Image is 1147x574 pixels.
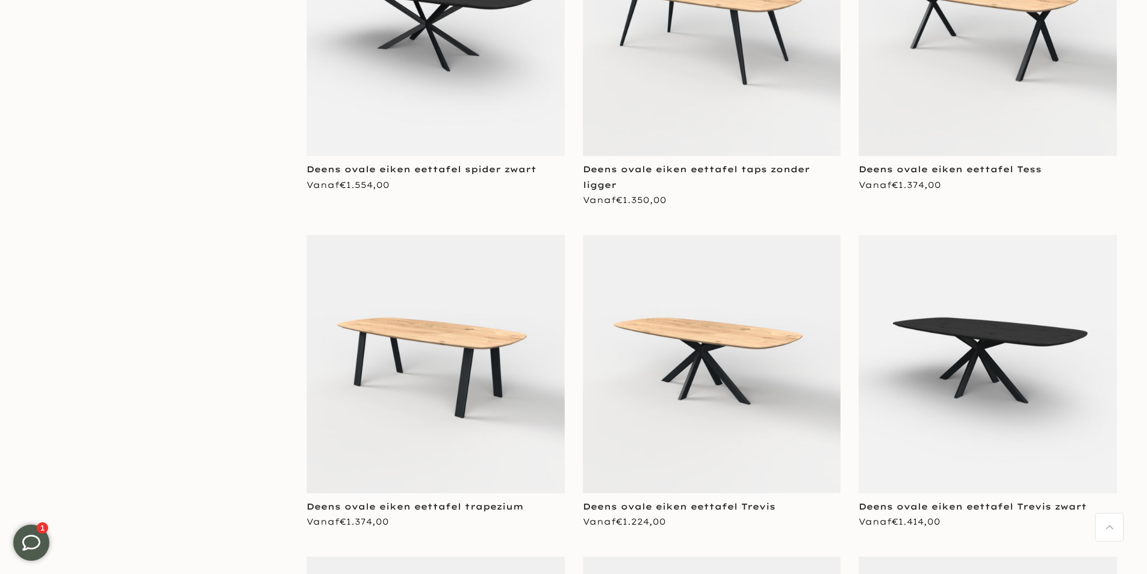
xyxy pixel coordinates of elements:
[583,164,810,190] a: Deens ovale eiken eettafel taps zonder ligger
[583,195,667,205] span: Vanaf
[583,501,776,512] a: Deens ovale eiken eettafel Trevis
[616,195,667,205] span: €1.350,00
[859,164,1042,175] a: Deens ovale eiken eettafel Tess
[306,516,389,527] span: Vanaf
[859,179,941,190] span: Vanaf
[1,513,61,573] iframe: toggle-frame
[892,516,940,527] span: €1.414,00
[1096,514,1123,541] a: Terug naar boven
[306,164,536,175] a: Deens ovale eiken eettafel spider zwart
[616,516,666,527] span: €1.224,00
[306,501,524,512] a: Deens ovale eiken eettafel trapezium
[859,516,940,527] span: Vanaf
[583,516,666,527] span: Vanaf
[306,179,390,190] span: Vanaf
[859,501,1087,512] a: Deens ovale eiken eettafel Trevis zwart
[340,516,389,527] span: €1.374,00
[340,179,390,190] span: €1.554,00
[892,179,941,190] span: €1.374,00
